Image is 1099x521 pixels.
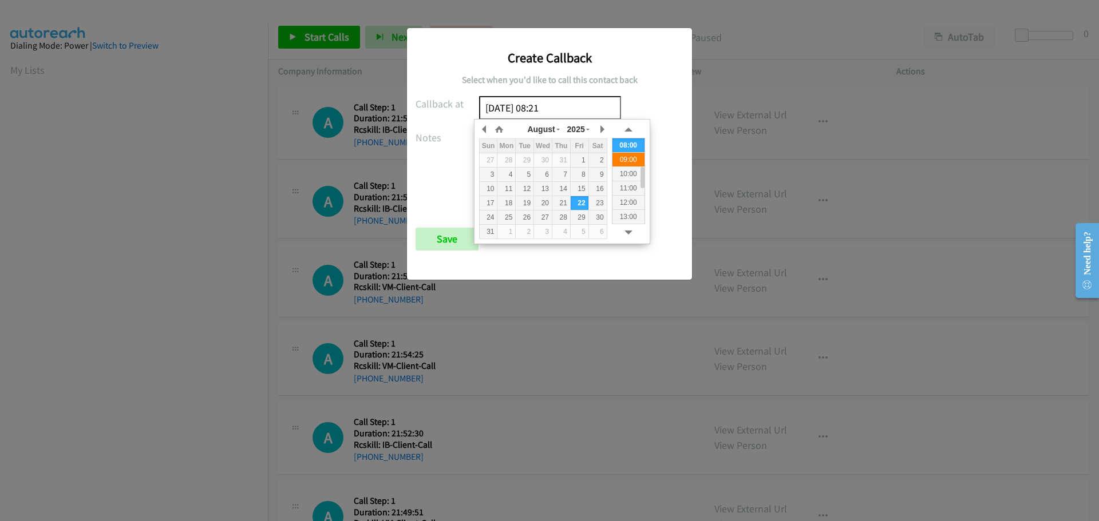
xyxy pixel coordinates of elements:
div: 27 [534,212,552,222]
div: 30 [534,155,552,165]
th: Wed [534,139,552,153]
div: 11:00 [612,181,645,195]
h3: Create Callback [416,50,683,66]
span: August [527,125,555,134]
div: 31 [480,226,497,237]
div: 1 [571,155,588,165]
div: 12:00 [612,195,645,209]
div: 21 [552,198,570,208]
div: 3 [534,226,552,237]
div: 24 [480,212,497,222]
div: 1 [497,226,515,237]
div: 25 [497,212,515,222]
div: 29 [516,155,533,165]
div: 12 [516,184,533,194]
div: 28 [552,212,570,222]
div: 22 [571,198,588,208]
div: 13 [534,184,552,194]
th: Sun [479,139,497,153]
div: 5 [571,226,588,237]
div: 4 [497,169,515,180]
div: 6 [534,169,552,180]
th: Fri [570,139,588,153]
div: 16 [589,184,607,194]
span: 2025 [567,125,585,134]
h5: Select when you'd like to call this contact back [416,74,683,86]
div: 8 [571,169,588,180]
div: 2 [516,226,533,237]
div: 09:00 [612,152,645,166]
th: Sat [588,139,607,153]
div: 4 [552,226,570,237]
div: 2 [589,155,607,165]
div: 7 [552,169,570,180]
div: 14 [552,184,570,194]
div: 26 [516,212,533,222]
div: 3 [480,169,497,180]
div: 08:00 [612,138,645,152]
div: 27 [480,155,497,165]
div: 6 [589,226,607,237]
div: 9 [589,169,607,180]
div: 23 [589,198,607,208]
label: What is the earliest we should we schedule the call for (add to the list you're dialing down)? [416,96,479,112]
label: Notes [416,130,479,145]
input: Save [416,228,479,250]
div: 20 [534,198,552,208]
div: 5 [516,169,533,180]
div: 15 [571,184,588,194]
div: 14:00 [612,224,645,238]
th: Tue [516,139,534,153]
div: 29 [571,212,588,222]
iframe: Resource Center [1066,215,1099,306]
div: 10:00 [612,166,645,181]
div: 19 [516,198,533,208]
th: Mon [497,139,516,153]
div: 30 [589,212,607,222]
div: 17 [480,198,497,208]
div: 28 [497,155,515,165]
div: 13:00 [612,209,645,224]
div: 10 [480,184,497,194]
th: Thu [552,139,571,153]
div: 18 [497,198,515,208]
div: 31 [552,155,570,165]
div: 11 [497,184,515,194]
